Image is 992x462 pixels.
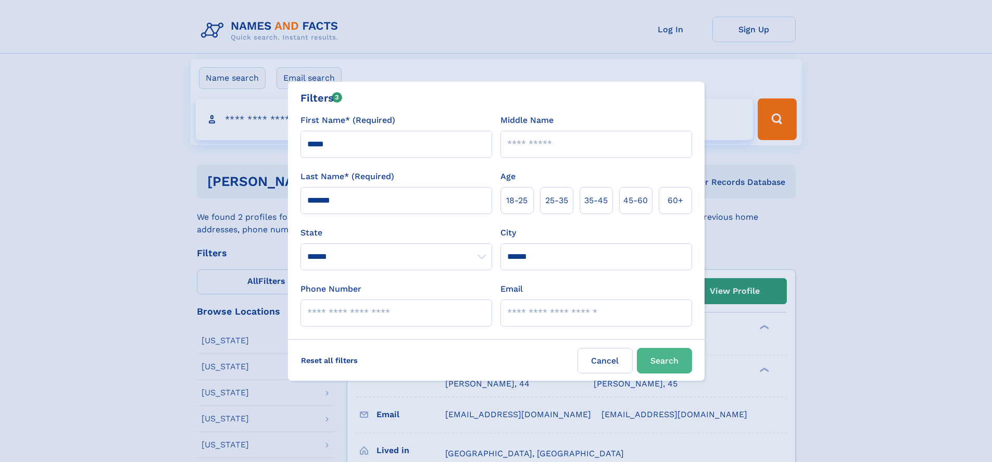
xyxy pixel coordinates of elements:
[500,170,516,183] label: Age
[500,114,554,127] label: Middle Name
[577,348,633,373] label: Cancel
[506,194,528,207] span: 18‑25
[300,283,361,295] label: Phone Number
[500,283,523,295] label: Email
[300,227,492,239] label: State
[300,170,394,183] label: Last Name* (Required)
[294,348,365,373] label: Reset all filters
[545,194,568,207] span: 25‑35
[300,114,395,127] label: First Name* (Required)
[623,194,648,207] span: 45‑60
[668,194,683,207] span: 60+
[637,348,692,373] button: Search
[500,227,516,239] label: City
[300,90,343,106] div: Filters
[584,194,608,207] span: 35‑45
